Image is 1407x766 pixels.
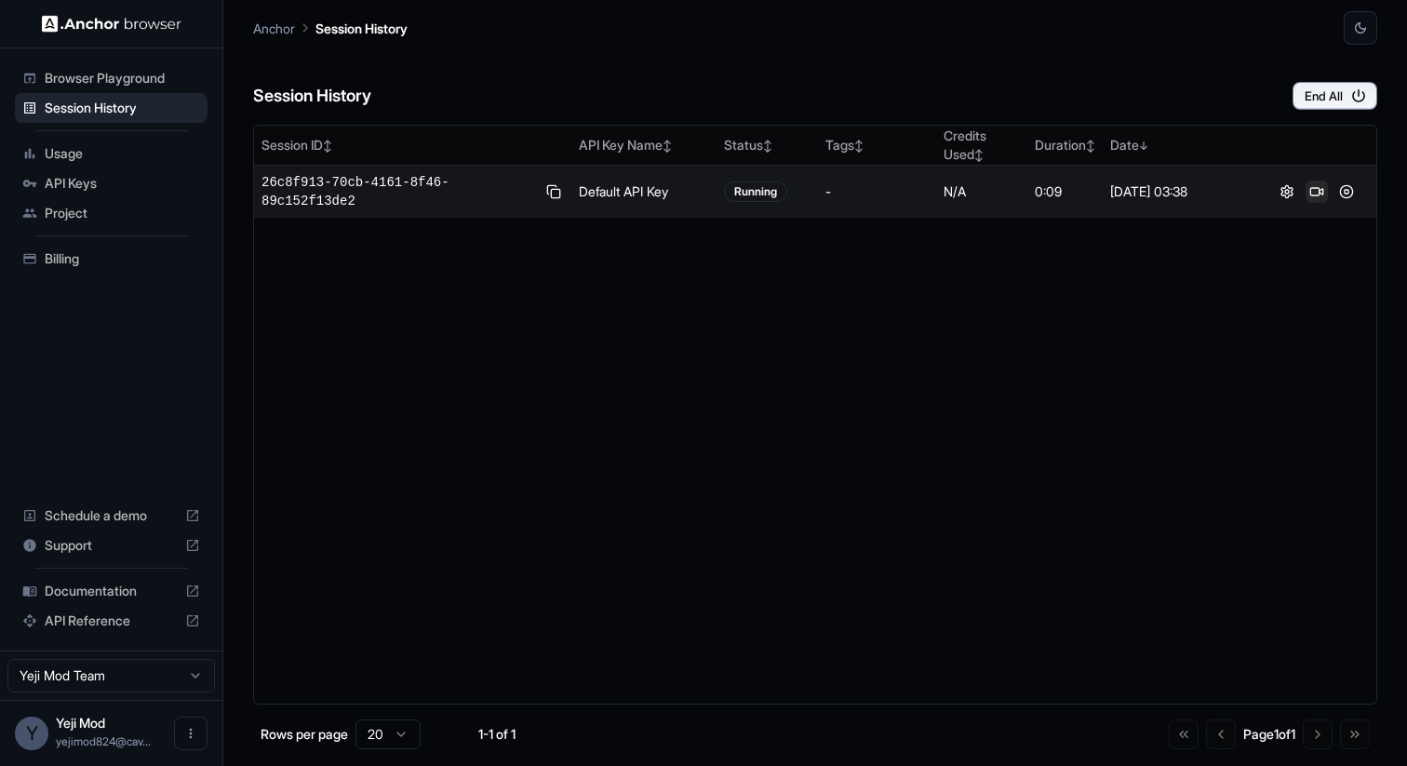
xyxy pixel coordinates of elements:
[45,506,178,525] span: Schedule a demo
[15,139,208,168] div: Usage
[15,198,208,228] div: Project
[1110,136,1249,155] div: Date
[15,93,208,123] div: Session History
[15,606,208,636] div: API Reference
[15,501,208,531] div: Schedule a demo
[571,166,717,219] td: Default API Key
[15,244,208,274] div: Billing
[854,139,864,153] span: ↕
[724,181,787,202] div: Running
[763,139,772,153] span: ↕
[663,139,672,153] span: ↕
[944,182,1020,201] div: N/A
[450,725,543,744] div: 1-1 of 1
[261,173,535,210] span: 26c8f913-70cb-4161-8f46-89c152f13de2
[253,18,408,38] nav: breadcrumb
[253,19,295,38] p: Anchor
[1110,182,1249,201] div: [DATE] 03:38
[45,249,200,268] span: Billing
[1035,182,1095,201] div: 0:09
[323,139,332,153] span: ↕
[825,136,929,155] div: Tags
[45,69,200,87] span: Browser Playground
[579,136,709,155] div: API Key Name
[1243,725,1295,744] div: Page 1 of 1
[724,136,811,155] div: Status
[1139,139,1148,153] span: ↓
[1086,139,1095,153] span: ↕
[261,136,564,155] div: Session ID
[253,83,371,110] h6: Session History
[42,15,181,33] img: Anchor Logo
[45,582,178,600] span: Documentation
[15,717,48,750] div: Y
[15,531,208,560] div: Support
[45,99,200,117] span: Session History
[315,19,408,38] p: Session History
[45,174,200,193] span: API Keys
[944,127,1020,164] div: Credits Used
[45,204,200,222] span: Project
[56,715,105,731] span: Yeji Mod
[15,576,208,606] div: Documentation
[261,725,348,744] p: Rows per page
[45,536,178,555] span: Support
[15,63,208,93] div: Browser Playground
[974,148,984,162] span: ↕
[825,182,929,201] div: -
[15,168,208,198] div: API Keys
[174,717,208,750] button: Open menu
[45,144,200,163] span: Usage
[45,611,178,630] span: API Reference
[1293,82,1377,110] button: End All
[1035,136,1095,155] div: Duration
[56,734,151,748] span: yejimod824@cavoyar.com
